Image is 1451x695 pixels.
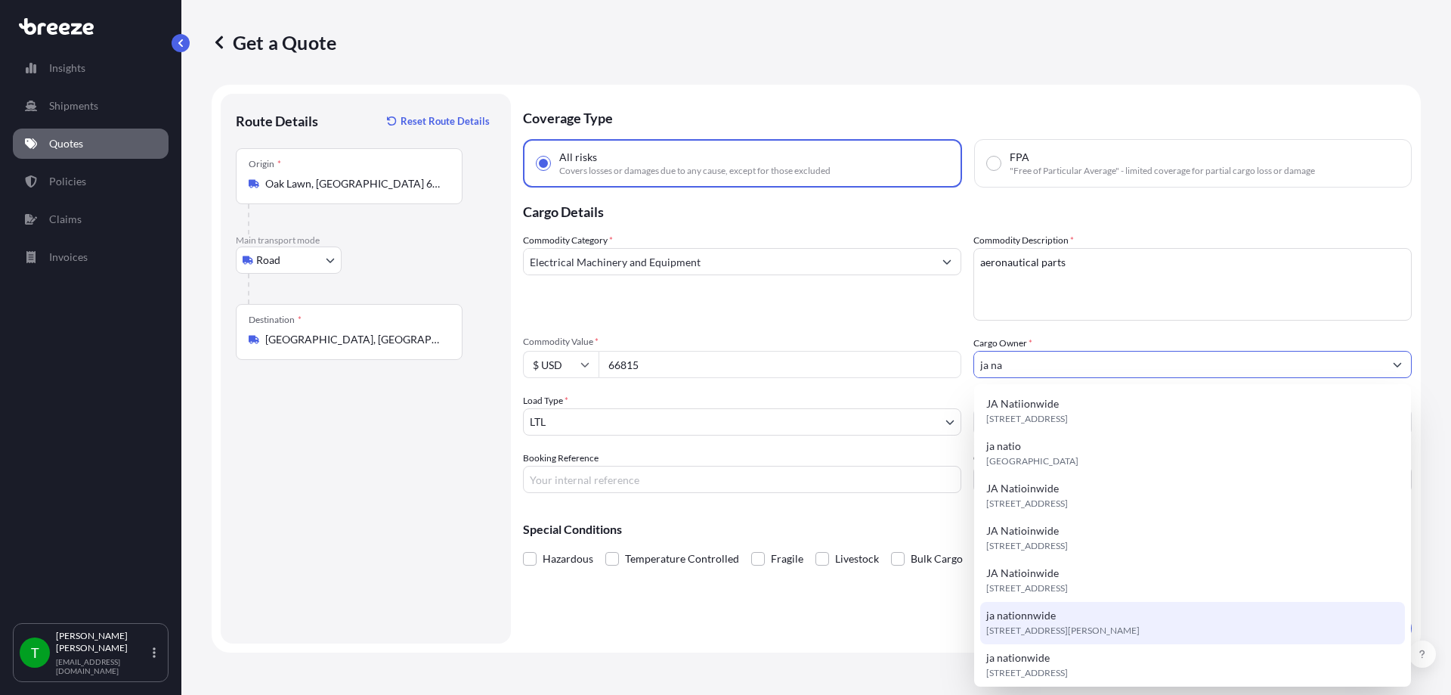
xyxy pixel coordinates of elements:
span: [STREET_ADDRESS] [986,538,1068,554]
span: ja nationwide [986,650,1050,666]
span: ja nationnwide [986,608,1056,623]
p: Invoices [49,250,88,265]
button: Show suggestions [933,248,961,275]
span: [STREET_ADDRESS] [986,411,1068,427]
label: Cargo Owner [973,336,1032,351]
p: Route Details [236,112,318,130]
p: Reset Route Details [401,113,490,129]
p: Get a Quote [212,30,336,54]
input: Enter name [973,466,1412,493]
span: ja natio [986,439,1021,454]
input: Destination [265,332,444,347]
span: LTL [530,414,546,430]
span: Road [256,253,280,268]
span: [STREET_ADDRESS][PERSON_NAME] [986,623,1140,638]
p: Special Conditions [523,523,1412,535]
span: [STREET_ADDRESS] [986,496,1068,511]
div: Destination [249,314,302,326]
p: Claims [49,212,82,227]
span: "Free of Particular Average" - limited coverage for partial cargo loss or damage [1010,165,1315,177]
p: Coverage Type [523,94,1412,139]
p: Main transport mode [236,234,496,247]
span: [STREET_ADDRESS] [986,581,1068,596]
p: Quotes [49,136,83,151]
span: Freight Cost [973,393,1412,405]
button: Select transport [236,247,342,274]
input: Your internal reference [523,466,961,493]
input: Origin [265,176,444,191]
span: Hazardous [543,548,593,570]
p: [PERSON_NAME] [PERSON_NAME] [56,630,150,654]
span: JA Natioinwide [986,481,1059,496]
label: Commodity Description [973,233,1074,248]
span: Fragile [771,548,803,570]
span: Load Type [523,393,568,408]
span: Commodity Value [523,336,961,348]
span: FPA [1010,150,1029,165]
p: Policies [49,174,86,189]
span: Bulk Cargo [911,548,963,570]
span: JA Natioinwide [986,523,1059,538]
label: Booking Reference [523,451,599,466]
p: Cargo Details [523,188,1412,233]
label: Carrier Name [973,451,1027,466]
span: [GEOGRAPHIC_DATA] [986,454,1078,469]
p: Insights [49,61,85,76]
p: [EMAIL_ADDRESS][DOMAIN_NAME] [56,657,150,675]
span: Livestock [835,548,879,570]
span: JA Natiionwide [986,396,1059,411]
input: Select a commodity type [524,248,933,275]
p: Shipments [49,98,98,113]
span: JA Natioinwide [986,566,1059,581]
label: Commodity Category [523,233,613,248]
span: T [31,645,39,660]
input: Full name [974,351,1384,378]
button: Show suggestions [1384,351,1411,378]
span: All risks [559,150,597,165]
span: Temperature Controlled [625,548,739,570]
span: [STREET_ADDRESS] [986,666,1068,681]
span: Covers losses or damages due to any cause, except for those excluded [559,165,831,177]
input: Type amount [599,351,961,378]
div: Origin [249,158,281,170]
